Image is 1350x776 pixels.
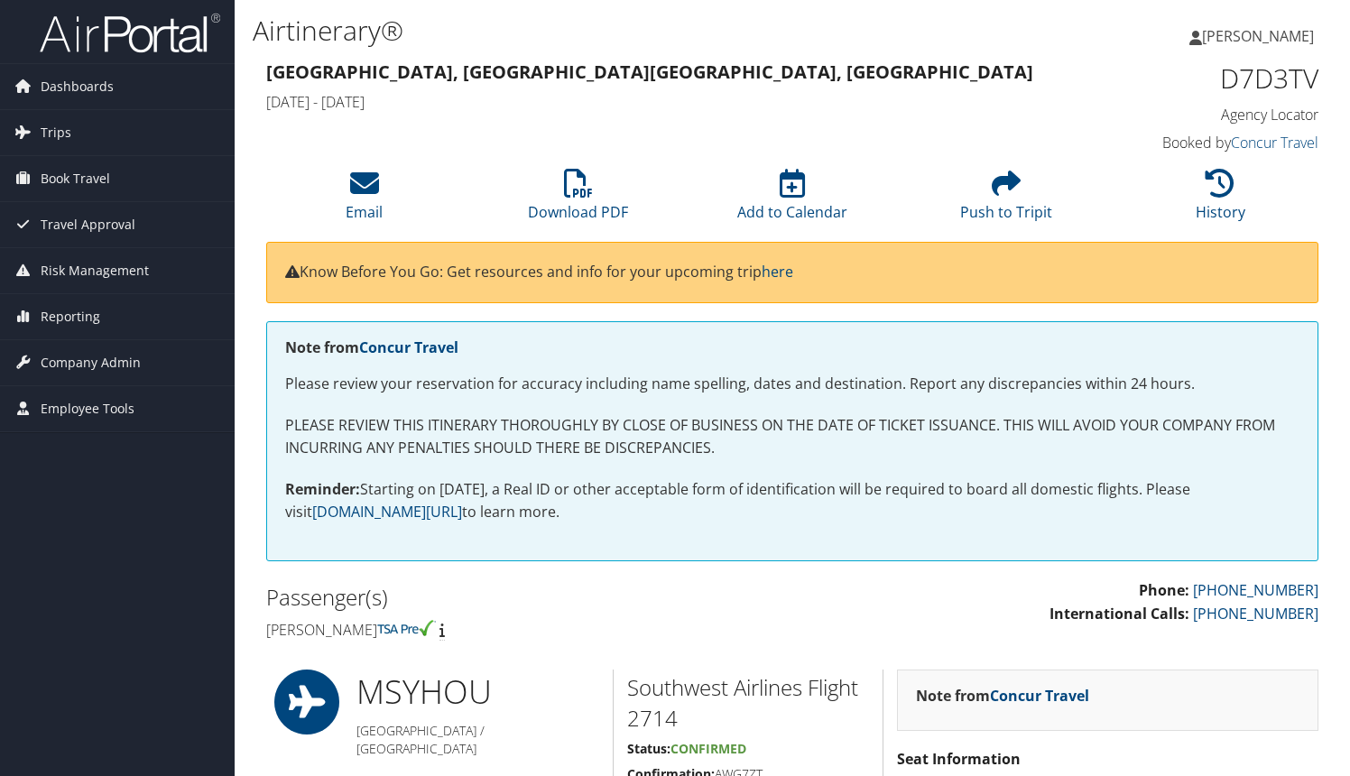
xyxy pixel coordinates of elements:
[41,110,71,155] span: Trips
[285,373,1299,396] p: Please review your reservation for accuracy including name spelling, dates and destination. Repor...
[1202,26,1314,46] span: [PERSON_NAME]
[1231,133,1318,152] a: Concur Travel
[1076,105,1318,125] h4: Agency Locator
[762,262,793,282] a: here
[285,478,1299,524] p: Starting on [DATE], a Real ID or other acceptable form of identification will be required to boar...
[285,479,360,499] strong: Reminder:
[253,12,972,50] h1: Airtinerary®
[41,248,149,293] span: Risk Management
[737,179,847,222] a: Add to Calendar
[916,686,1089,706] strong: Note from
[670,740,746,757] span: Confirmed
[1049,604,1189,624] strong: International Calls:
[285,261,1299,284] p: Know Before You Go: Get resources and info for your upcoming trip
[356,722,599,757] h5: [GEOGRAPHIC_DATA] / [GEOGRAPHIC_DATA]
[41,294,100,339] span: Reporting
[356,670,599,715] h1: MSY HOU
[266,92,1049,112] h4: [DATE] - [DATE]
[1139,580,1189,600] strong: Phone:
[41,340,141,385] span: Company Admin
[377,620,436,636] img: tsa-precheck.png
[41,156,110,201] span: Book Travel
[627,672,869,733] h2: Southwest Airlines Flight 2714
[1193,604,1318,624] a: [PHONE_NUMBER]
[1196,179,1245,222] a: History
[627,740,670,757] strong: Status:
[960,179,1052,222] a: Push to Tripit
[266,60,1033,84] strong: [GEOGRAPHIC_DATA], [GEOGRAPHIC_DATA] [GEOGRAPHIC_DATA], [GEOGRAPHIC_DATA]
[1193,580,1318,600] a: [PHONE_NUMBER]
[266,620,779,640] h4: [PERSON_NAME]
[266,582,779,613] h2: Passenger(s)
[41,202,135,247] span: Travel Approval
[41,386,134,431] span: Employee Tools
[1076,60,1318,97] h1: D7D3TV
[285,337,458,357] strong: Note from
[1189,9,1332,63] a: [PERSON_NAME]
[528,179,628,222] a: Download PDF
[346,179,383,222] a: Email
[1076,133,1318,152] h4: Booked by
[41,64,114,109] span: Dashboards
[359,337,458,357] a: Concur Travel
[897,749,1021,769] strong: Seat Information
[285,414,1299,460] p: PLEASE REVIEW THIS ITINERARY THOROUGHLY BY CLOSE OF BUSINESS ON THE DATE OF TICKET ISSUANCE. THIS...
[312,502,462,522] a: [DOMAIN_NAME][URL]
[40,12,220,54] img: airportal-logo.png
[990,686,1089,706] a: Concur Travel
